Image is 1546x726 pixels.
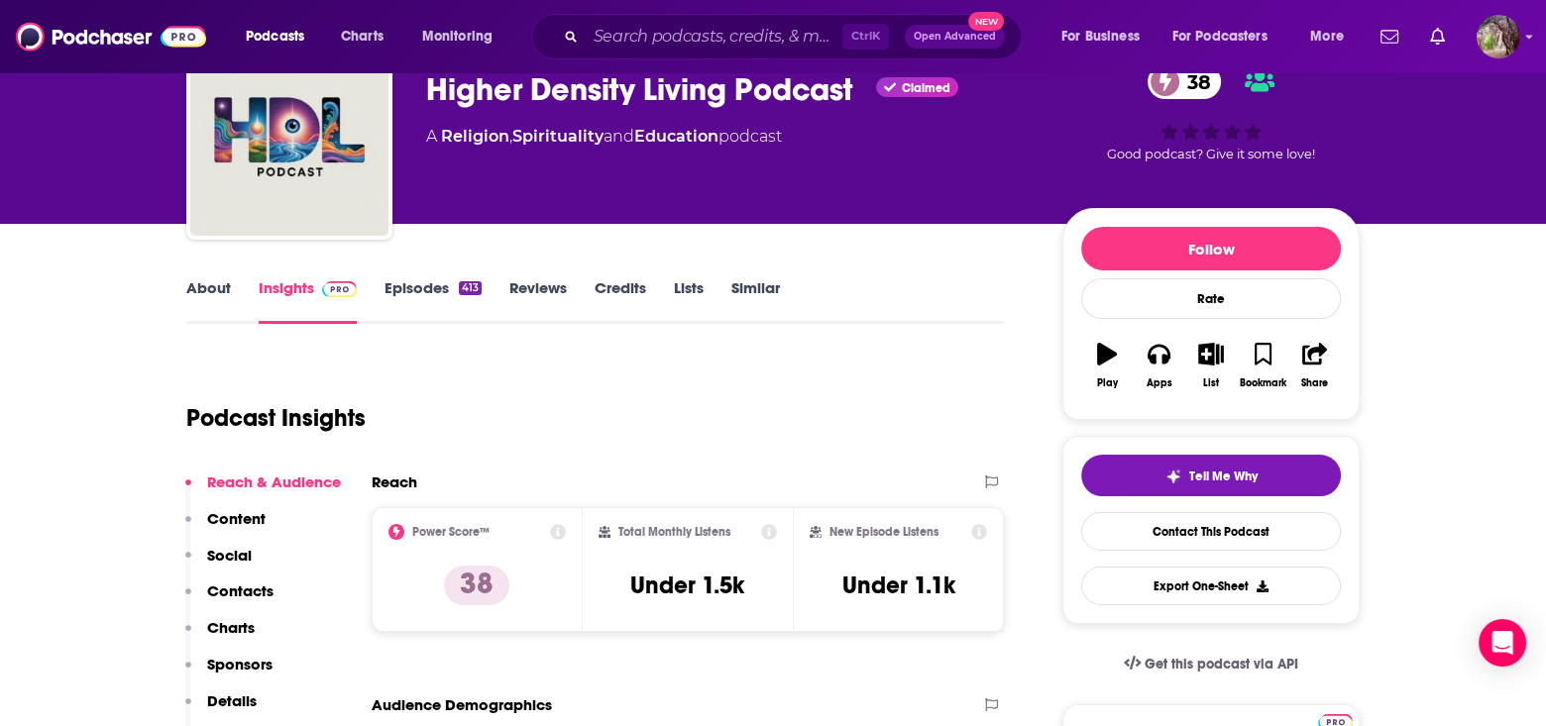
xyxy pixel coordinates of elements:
p: Charts [207,618,255,637]
a: Reviews [509,278,567,324]
a: InsightsPodchaser Pro [259,278,357,324]
span: For Business [1061,23,1140,51]
div: Open Intercom Messenger [1479,619,1526,667]
div: 38Good podcast? Give it some love! [1062,52,1360,174]
div: List [1203,377,1219,389]
img: tell me why sparkle [1165,468,1181,484]
a: Show notifications dropdown [1373,20,1406,53]
h3: Under 1.5k [630,570,744,600]
a: Spirituality [512,127,604,146]
p: Reach & Audience [207,472,341,491]
a: Get this podcast via API [1108,640,1314,688]
a: Charts [328,21,395,52]
a: 38 [1148,64,1221,99]
img: Higher Density Living Podcast [190,38,388,236]
span: Podcasts [246,23,304,51]
button: Reach & Audience [185,472,341,509]
button: Content [185,509,266,546]
a: Credits [595,278,646,324]
a: Show notifications dropdown [1422,20,1453,53]
span: Ctrl K [842,24,889,50]
p: Social [207,546,252,565]
button: open menu [1048,21,1164,52]
span: 38 [1167,64,1221,99]
div: Rate [1081,278,1341,319]
p: Content [207,509,266,528]
button: Open AdvancedNew [905,25,1005,49]
span: Logged in as MSanz [1477,15,1520,58]
div: 413 [459,281,482,295]
div: A podcast [426,125,782,149]
button: open menu [1159,21,1296,52]
button: Show profile menu [1477,15,1520,58]
div: Share [1301,377,1328,389]
span: , [509,127,512,146]
span: Good podcast? Give it some love! [1107,147,1315,161]
span: Tell Me Why [1189,468,1258,484]
span: and [604,127,634,146]
a: Religion [441,127,509,146]
div: Apps [1147,377,1172,389]
a: Contact This Podcast [1081,512,1341,551]
button: Play [1081,330,1133,401]
button: Contacts [185,581,274,618]
div: Play [1097,377,1118,389]
a: Education [634,127,718,146]
button: open menu [408,21,518,52]
button: Social [185,546,252,582]
span: Charts [341,23,384,51]
h2: Total Monthly Listens [618,525,730,539]
p: Details [207,691,257,710]
img: Podchaser Pro [322,281,357,297]
h2: Audience Demographics [372,695,552,714]
div: Bookmark [1240,377,1286,389]
button: open menu [232,21,330,52]
div: Search podcasts, credits, & more... [550,14,1041,59]
h3: Under 1.1k [842,570,955,600]
h1: Podcast Insights [186,403,366,433]
h2: Power Score™ [412,525,490,539]
p: Contacts [207,581,274,600]
a: Episodes413 [385,278,482,324]
button: tell me why sparkleTell Me Why [1081,455,1341,496]
h2: Reach [372,472,417,491]
span: Get this podcast via API [1145,656,1298,673]
span: Claimed [902,83,950,93]
span: For Podcasters [1172,23,1268,51]
p: Sponsors [207,655,273,674]
p: 38 [444,566,509,605]
button: Follow [1081,227,1341,270]
h2: New Episode Listens [829,525,939,539]
img: User Profile [1477,15,1520,58]
input: Search podcasts, credits, & more... [586,21,842,52]
button: Bookmark [1237,330,1288,401]
button: Charts [185,618,255,655]
button: Sponsors [185,655,273,691]
span: Monitoring [422,23,493,51]
span: New [968,12,1004,31]
a: About [186,278,231,324]
span: More [1310,23,1344,51]
button: Share [1289,330,1341,401]
a: Lists [674,278,704,324]
button: List [1185,330,1237,401]
a: Similar [731,278,780,324]
button: open menu [1296,21,1369,52]
button: Export One-Sheet [1081,567,1341,605]
button: Apps [1133,330,1184,401]
img: Podchaser - Follow, Share and Rate Podcasts [16,18,206,55]
span: Open Advanced [914,32,996,42]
